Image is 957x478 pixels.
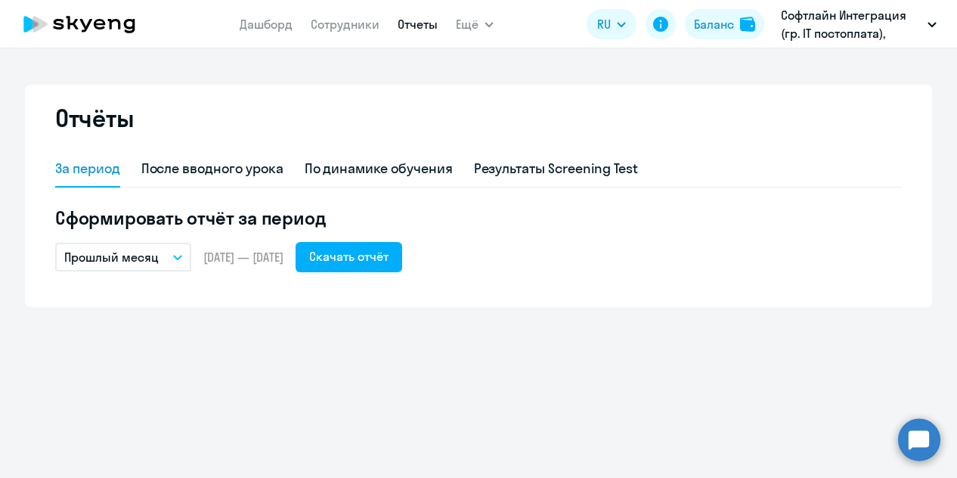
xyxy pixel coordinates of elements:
[141,159,283,178] div: После вводного урока
[55,243,191,272] button: Прошлый месяц
[305,159,453,178] div: По динамике обучения
[781,6,921,42] p: Софтлайн Интеграция (гр. IT постоплата), СОФТЛАЙН ИНТЕГРАЦИЯ, ООО
[597,15,611,33] span: RU
[296,242,402,272] button: Скачать отчёт
[456,15,478,33] span: Ещё
[309,247,389,265] div: Скачать отчёт
[55,159,120,178] div: За период
[773,6,944,42] button: Софтлайн Интеграция (гр. IT постоплата), СОФТЛАЙН ИНТЕГРАЦИЯ, ООО
[587,9,636,39] button: RU
[740,17,755,32] img: balance
[240,17,293,32] a: Дашборд
[64,248,159,266] p: Прошлый месяц
[203,249,283,265] span: [DATE] — [DATE]
[456,9,494,39] button: Ещё
[55,103,134,133] h2: Отчёты
[55,206,902,230] h5: Сформировать отчёт за период
[694,15,734,33] div: Баланс
[398,17,438,32] a: Отчеты
[474,159,639,178] div: Результаты Screening Test
[311,17,379,32] a: Сотрудники
[685,9,764,39] button: Балансbalance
